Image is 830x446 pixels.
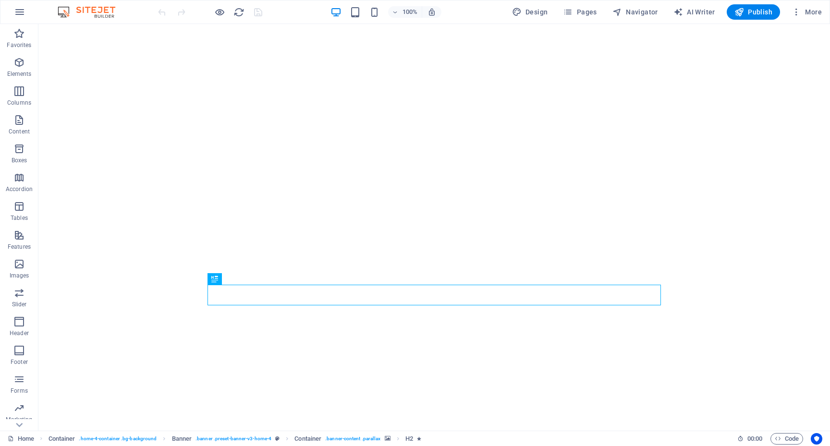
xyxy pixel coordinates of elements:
[512,7,548,17] span: Design
[214,6,225,18] button: Click here to leave preview mode and continue editing
[12,301,27,308] p: Slider
[11,387,28,395] p: Forms
[747,433,762,445] span: 00 00
[734,7,772,17] span: Publish
[417,436,421,441] i: Element contains an animation
[233,7,244,18] i: Reload page
[10,272,29,279] p: Images
[11,358,28,366] p: Footer
[612,7,658,17] span: Navigator
[508,4,552,20] button: Design
[727,4,780,20] button: Publish
[673,7,715,17] span: AI Writer
[670,4,719,20] button: AI Writer
[49,433,75,445] span: Click to select. Double-click to edit
[559,4,600,20] button: Pages
[7,70,32,78] p: Elements
[737,433,763,445] h6: Session time
[195,433,271,445] span: . banner .preset-banner-v3-home-4
[770,433,803,445] button: Code
[388,6,422,18] button: 100%
[12,157,27,164] p: Boxes
[8,433,34,445] a: Click to cancel selection. Double-click to open Pages
[811,433,822,445] button: Usercentrics
[11,214,28,222] p: Tables
[10,329,29,337] p: Header
[8,243,31,251] p: Features
[55,6,127,18] img: Editor Logo
[403,6,418,18] h6: 100%
[609,4,662,20] button: Navigator
[172,433,192,445] span: Click to select. Double-click to edit
[788,4,826,20] button: More
[563,7,597,17] span: Pages
[6,416,32,423] p: Marketing
[49,433,421,445] nav: breadcrumb
[79,433,157,445] span: . home-4-container .bg-background
[405,433,413,445] span: Click to select. Double-click to edit
[233,6,244,18] button: reload
[385,436,391,441] i: This element contains a background
[275,436,280,441] i: This element is a customizable preset
[6,185,33,193] p: Accordion
[7,41,31,49] p: Favorites
[7,99,31,107] p: Columns
[508,4,552,20] div: Design (Ctrl+Alt+Y)
[792,7,822,17] span: More
[9,128,30,135] p: Content
[754,435,756,442] span: :
[325,433,380,445] span: . banner-content .parallax
[427,8,436,16] i: On resize automatically adjust zoom level to fit chosen device.
[294,433,321,445] span: Click to select. Double-click to edit
[775,433,799,445] span: Code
